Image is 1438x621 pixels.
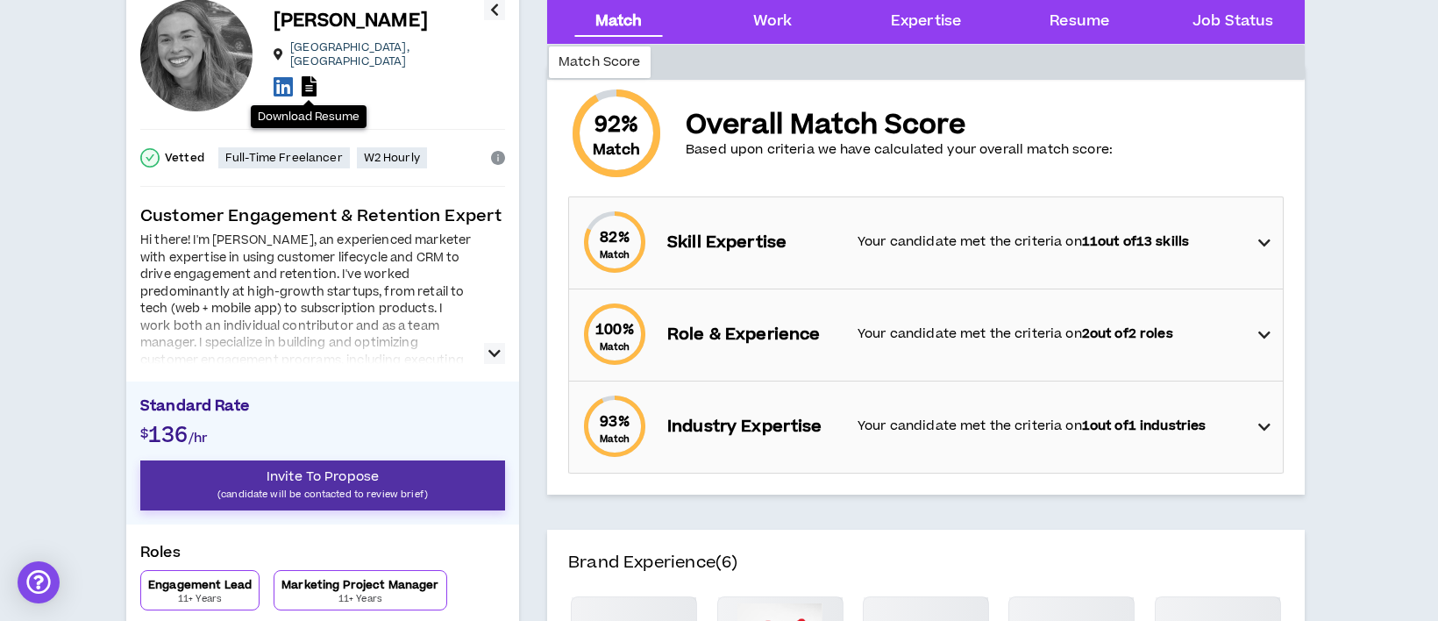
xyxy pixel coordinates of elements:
p: 11+ Years [178,592,222,606]
div: 100%MatchRole & ExperienceYour candidate met the criteria on2out of2 roles [569,289,1283,381]
small: Match [600,340,630,353]
p: Vetted [165,151,204,165]
span: /hr [189,429,208,447]
p: [GEOGRAPHIC_DATA] , [GEOGRAPHIC_DATA] [290,40,484,68]
span: 92 % [594,111,638,139]
div: Work [753,11,793,33]
small: Match [600,432,630,446]
p: Marketing Project Manager [281,578,439,592]
div: 82%MatchSkill ExpertiseYour candidate met the criteria on11out of13 skills [569,197,1283,289]
p: (candidate will be contacted to review brief) [140,486,505,503]
small: Match [600,248,630,261]
strong: 2 out of 2 roles [1082,325,1173,343]
p: Skill Expertise [667,231,840,255]
span: info-circle [491,151,505,165]
p: Your candidate met the criteria on [858,232,1241,252]
p: [PERSON_NAME] [274,9,428,33]
p: Based upon criteria we have calculated your overall match score: [686,141,1113,159]
p: Your candidate met the criteria on [858,417,1241,436]
small: Match [593,139,640,161]
p: W2 Hourly [364,151,420,165]
div: Job Status [1192,11,1273,33]
p: Engagement Lead [148,578,252,592]
div: Resume [1050,11,1109,33]
p: Customer Engagement & Retention Expert [140,204,505,229]
span: 82 % [600,227,629,248]
div: Open Intercom Messenger [18,561,60,603]
span: $ [140,425,148,443]
p: Overall Match Score [686,110,1113,141]
span: Invite To Propose [267,468,379,486]
strong: 11 out of 13 skills [1082,232,1189,251]
p: Roles [140,542,505,570]
button: Invite To Propose(candidate will be contacted to review brief) [140,460,505,510]
div: Expertise [891,11,961,33]
div: 93%MatchIndustry ExpertiseYour candidate met the criteria on1out of1 industries [569,382,1283,473]
p: Your candidate met the criteria on [858,325,1241,344]
span: 100 % [595,319,634,340]
p: 11+ Years [338,592,382,606]
strong: 1 out of 1 industries [1082,417,1207,435]
p: Industry Expertise [667,415,840,439]
div: Hi there! I'm [PERSON_NAME], an experienced marketer with expertise in using customer lifecycle a... [140,232,473,506]
p: Role & Experience [667,323,840,347]
div: Match [595,11,643,33]
h4: Brand Experience (6) [568,551,1284,596]
p: Download Resume [258,110,359,125]
span: 136 [148,420,188,451]
p: Standard Rate [140,396,505,422]
span: 93 % [600,411,629,432]
p: Full-Time Freelancer [225,151,343,165]
div: Match Score [549,46,651,78]
span: check-circle [140,148,160,168]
